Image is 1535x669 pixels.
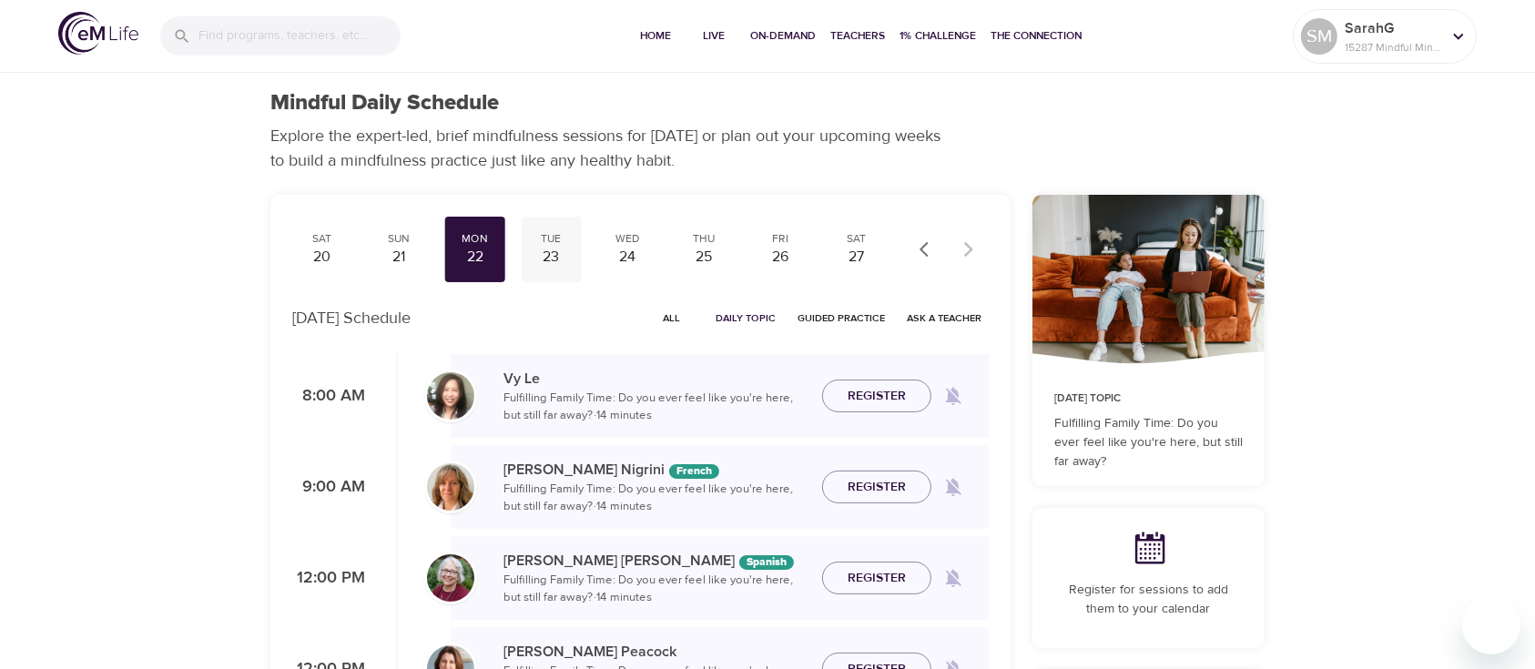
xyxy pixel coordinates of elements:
div: The episodes in this programs will be in French [669,464,719,479]
span: Register [848,385,906,408]
div: Tue [529,231,574,247]
span: The Connection [991,26,1082,46]
input: Find programs, teachers, etc... [198,16,401,56]
p: Vy Le [503,368,808,390]
span: Daily Topic [716,309,776,327]
p: Explore the expert-led, brief mindfulness sessions for [DATE] or plan out your upcoming weeks to ... [270,124,953,173]
div: 26 [757,247,803,268]
div: Mon [452,231,498,247]
span: Remind me when a class goes live every Monday at 12:00 PM [931,556,975,600]
div: Sun [376,231,422,247]
span: Register [848,476,906,499]
div: Fri [757,231,803,247]
div: 23 [529,247,574,268]
button: Ask a Teacher [900,304,989,332]
button: Register [822,380,931,413]
button: Daily Topic [708,304,783,332]
div: 25 [681,247,727,268]
div: Wed [605,231,651,247]
button: Register [822,562,931,595]
p: [DATE] Schedule [292,306,411,330]
iframe: Button to launch messaging window [1462,596,1520,654]
h1: Mindful Daily Schedule [270,90,499,117]
p: [DATE] Topic [1054,390,1243,407]
p: [PERSON_NAME] Peacock [503,641,808,663]
div: 27 [834,247,879,268]
div: 20 [300,247,345,268]
p: 8:00 AM [292,384,365,409]
img: vy-profile-good-3.jpg [427,372,474,420]
span: Remind me when a class goes live every Monday at 8:00 AM [931,374,975,418]
span: Live [692,26,736,46]
span: Remind me when a class goes live every Monday at 9:00 AM [931,465,975,509]
span: Guided Practice [798,309,885,327]
p: Fulfilling Family Time: Do you ever feel like you're here, but still far away? · 14 minutes [503,572,808,607]
p: 9:00 AM [292,475,365,500]
span: Register [848,567,906,590]
p: Fulfilling Family Time: Do you ever feel like you're here, but still far away? · 14 minutes [503,481,808,516]
img: MelissaNigiri.jpg [427,463,474,511]
div: Sat [300,231,345,247]
div: SM [1301,18,1337,55]
div: 22 [452,247,498,268]
p: SarahG [1345,17,1441,39]
div: 21 [376,247,422,268]
p: [PERSON_NAME] [PERSON_NAME] [503,550,808,572]
p: Fulfilling Family Time: Do you ever feel like you're here, but still far away? · 14 minutes [503,390,808,425]
div: The episodes in this programs will be in Spanish [739,555,794,570]
p: [PERSON_NAME] Nigrini [503,459,808,481]
span: Teachers [830,26,885,46]
div: Sat [834,231,879,247]
span: Home [634,26,677,46]
span: All [650,309,694,327]
p: Register for sessions to add them to your calendar [1054,581,1243,619]
span: Ask a Teacher [907,309,981,327]
button: Guided Practice [790,304,892,332]
p: Fulfilling Family Time: Do you ever feel like you're here, but still far away? [1054,414,1243,471]
span: 1% Challenge [900,26,976,46]
img: logo [58,12,138,55]
div: 24 [605,247,651,268]
p: 15287 Mindful Minutes [1345,39,1441,56]
button: All [643,304,701,332]
p: 12:00 PM [292,566,365,591]
img: Bernice_Moore_min.jpg [427,554,474,602]
div: Thu [681,231,727,247]
span: On-Demand [750,26,816,46]
button: Register [822,471,931,504]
